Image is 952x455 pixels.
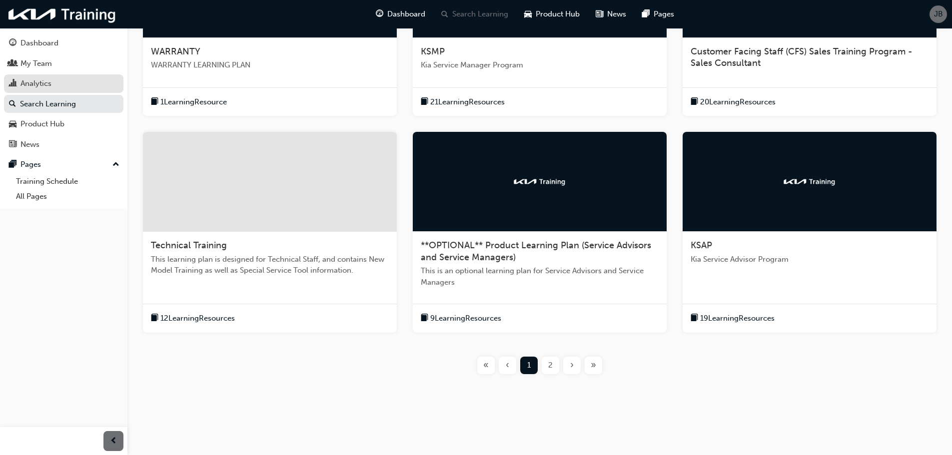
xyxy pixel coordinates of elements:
[20,37,58,49] div: Dashboard
[421,59,659,71] span: Kia Service Manager Program
[421,96,505,108] button: book-icon21LearningResources
[151,96,227,108] button: book-icon1LearningResource
[5,4,120,24] img: kia-training
[588,4,634,24] a: news-iconNews
[561,357,583,374] button: Next page
[4,74,123,93] a: Analytics
[9,140,16,149] span: news-icon
[151,254,389,276] span: This learning plan is designed for Technical Staff, and contains New Model Training as well as Sp...
[527,360,531,371] span: 1
[642,8,650,20] span: pages-icon
[548,360,553,371] span: 2
[4,155,123,174] button: Pages
[4,135,123,154] a: News
[387,8,425,20] span: Dashboard
[433,4,516,24] a: search-iconSearch Learning
[20,139,39,150] div: News
[691,312,698,325] span: book-icon
[151,240,227,251] span: Technical Training
[452,8,508,20] span: Search Learning
[782,177,837,187] img: kia-training
[9,160,16,169] span: pages-icon
[540,357,561,374] button: Page 2
[691,46,913,69] span: Customer Facing Staff (CFS) Sales Training Program - Sales Consultant
[151,46,200,57] span: WARRANTY
[700,96,776,108] span: 20 Learning Resources
[110,435,117,448] span: prev-icon
[4,54,123,73] a: My Team
[421,312,428,325] span: book-icon
[930,5,947,23] button: JB
[654,8,674,20] span: Pages
[421,240,651,263] span: **OPTIONAL** Product Learning Plan (Service Advisors and Service Managers)
[20,78,51,89] div: Analytics
[4,115,123,133] a: Product Hub
[483,360,489,371] span: «
[9,79,16,88] span: chart-icon
[512,177,567,187] img: kia-training
[475,357,497,374] button: First page
[12,189,123,204] a: All Pages
[700,313,775,324] span: 19 Learning Resources
[441,8,448,20] span: search-icon
[20,58,52,69] div: My Team
[160,96,227,108] span: 1 Learning Resource
[9,100,16,109] span: search-icon
[4,32,123,155] button: DashboardMy TeamAnalyticsSearch LearningProduct HubNews
[9,120,16,129] span: car-icon
[934,8,943,20] span: JB
[506,360,509,371] span: ‹
[683,132,937,333] a: kia-trainingKSAPKia Service Advisor Programbook-icon19LearningResources
[607,8,626,20] span: News
[160,313,235,324] span: 12 Learning Resources
[20,159,41,170] div: Pages
[151,96,158,108] span: book-icon
[634,4,682,24] a: pages-iconPages
[691,96,776,108] button: book-icon20LearningResources
[376,8,383,20] span: guage-icon
[691,254,929,265] span: Kia Service Advisor Program
[596,8,603,20] span: news-icon
[9,39,16,48] span: guage-icon
[4,34,123,52] a: Dashboard
[691,240,712,251] span: KSAP
[112,158,119,171] span: up-icon
[430,313,501,324] span: 9 Learning Resources
[518,357,540,374] button: Page 1
[430,96,505,108] span: 21 Learning Resources
[583,357,604,374] button: Last page
[143,132,397,333] a: Technical TrainingThis learning plan is designed for Technical Staff, and contains New Model Trai...
[516,4,588,24] a: car-iconProduct Hub
[497,357,518,374] button: Previous page
[421,96,428,108] span: book-icon
[536,8,580,20] span: Product Hub
[413,132,667,333] a: kia-training**OPTIONAL** Product Learning Plan (Service Advisors and Service Managers)This is an ...
[151,59,389,71] span: WARRANTY LEARNING PLAN
[4,95,123,113] a: Search Learning
[151,312,158,325] span: book-icon
[12,174,123,189] a: Training Schedule
[691,312,775,325] button: book-icon19LearningResources
[570,360,574,371] span: ›
[368,4,433,24] a: guage-iconDashboard
[421,265,659,288] span: This is an optional learning plan for Service Advisors and Service Managers
[591,360,596,371] span: »
[9,59,16,68] span: people-icon
[524,8,532,20] span: car-icon
[20,118,64,130] div: Product Hub
[421,312,501,325] button: book-icon9LearningResources
[421,46,445,57] span: KSMP
[151,312,235,325] button: book-icon12LearningResources
[691,96,698,108] span: book-icon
